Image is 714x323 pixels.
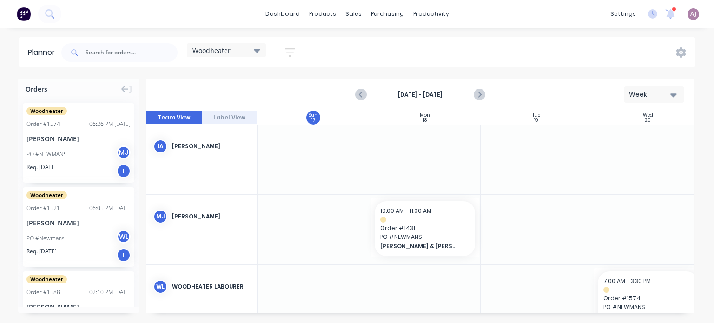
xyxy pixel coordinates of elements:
[304,7,341,21] div: products
[309,112,317,118] div: Sun
[26,191,67,199] span: Woodheater
[26,163,57,171] span: Req. [DATE]
[26,107,67,115] span: Woodheater
[117,164,131,178] div: I
[26,218,131,228] div: [PERSON_NAME]
[26,120,60,128] div: Order # 1574
[380,224,469,232] span: Order # 1431
[409,7,454,21] div: productivity
[26,302,131,312] div: [PERSON_NAME]
[153,210,167,224] div: MJ
[26,134,131,144] div: [PERSON_NAME]
[380,242,461,250] span: [PERSON_NAME] & [PERSON_NAME]
[86,43,178,62] input: Search for orders...
[89,204,131,212] div: 06:05 PM [DATE]
[603,294,693,303] span: Order # 1574
[603,303,693,311] span: PO # NEWMANS
[26,247,57,256] span: Req. [DATE]
[117,145,131,159] div: MJ
[26,150,67,158] div: PO #NEWMANS
[153,280,167,294] div: WL
[172,212,250,221] div: [PERSON_NAME]
[420,112,430,118] div: Mon
[624,86,684,103] button: Week
[690,10,697,18] span: AJ
[629,90,672,99] div: Week
[682,291,705,314] iframe: Intercom live chat
[202,111,258,125] button: Label View
[153,139,167,153] div: IA
[26,275,67,283] span: Woodheater
[26,204,60,212] div: Order # 1521
[26,84,47,94] span: Orders
[423,118,427,123] div: 18
[366,7,409,21] div: purchasing
[89,288,131,297] div: 02:10 PM [DATE]
[311,118,315,123] div: 17
[534,118,538,123] div: 19
[26,288,60,297] div: Order # 1588
[643,112,653,118] div: Wed
[172,142,250,151] div: [PERSON_NAME]
[261,7,304,21] a: dashboard
[89,120,131,128] div: 06:26 PM [DATE]
[117,248,131,262] div: I
[117,230,131,244] div: WL
[341,7,366,21] div: sales
[380,207,431,215] span: 10:00 AM - 11:00 AM
[172,283,250,291] div: Woodheater Labourer
[645,118,651,123] div: 20
[603,312,684,321] span: [PERSON_NAME]
[17,7,31,21] img: Factory
[192,46,231,55] span: Woodheater
[380,233,469,241] span: PO # NEWMANS
[374,91,467,99] strong: [DATE] - [DATE]
[603,277,651,285] span: 7:00 AM - 3:30 PM
[28,47,59,58] div: Planner
[606,7,641,21] div: settings
[146,111,202,125] button: Team View
[26,234,65,243] div: PO #Newmans
[532,112,540,118] div: Tue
